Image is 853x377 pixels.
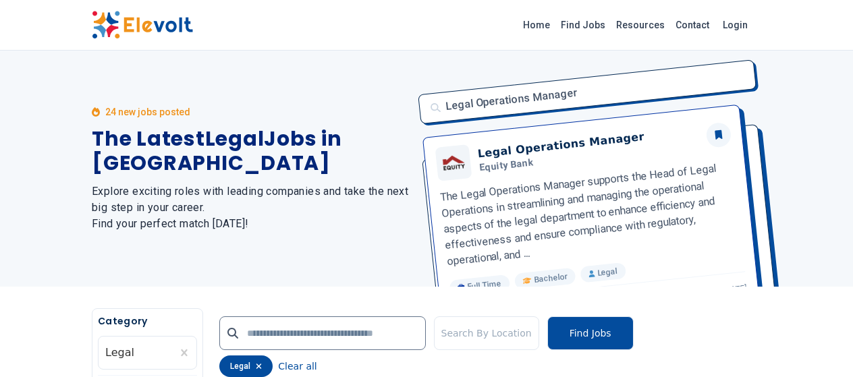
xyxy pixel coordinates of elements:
[611,14,670,36] a: Resources
[92,183,410,232] h2: Explore exciting roles with leading companies and take the next big step in your career. Find you...
[278,355,317,377] button: Clear all
[219,355,273,377] div: legal
[547,316,634,350] button: Find Jobs
[670,14,715,36] a: Contact
[98,314,197,328] h5: Category
[715,11,756,38] a: Login
[92,11,193,39] img: Elevolt
[105,105,190,119] p: 24 new jobs posted
[92,127,410,175] h1: The Latest Legal Jobs in [GEOGRAPHIC_DATA]
[518,14,555,36] a: Home
[555,14,611,36] a: Find Jobs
